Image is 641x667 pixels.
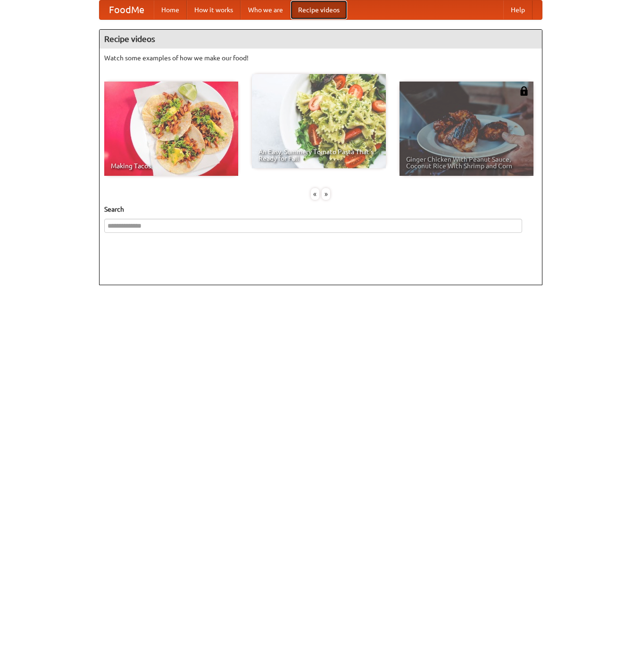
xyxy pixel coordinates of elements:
div: » [322,188,330,200]
a: FoodMe [100,0,154,19]
a: An Easy, Summery Tomato Pasta That's Ready for Fall [252,74,386,168]
div: « [311,188,319,200]
a: Who we are [241,0,291,19]
a: Help [503,0,533,19]
a: Making Tacos [104,82,238,176]
p: Watch some examples of how we make our food! [104,53,537,63]
span: An Easy, Summery Tomato Pasta That's Ready for Fall [258,148,379,162]
img: 483408.png [519,86,529,96]
h5: Search [104,205,537,214]
span: Making Tacos [111,163,232,169]
a: How it works [187,0,241,19]
h4: Recipe videos [100,30,542,49]
a: Recipe videos [291,0,347,19]
a: Home [154,0,187,19]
